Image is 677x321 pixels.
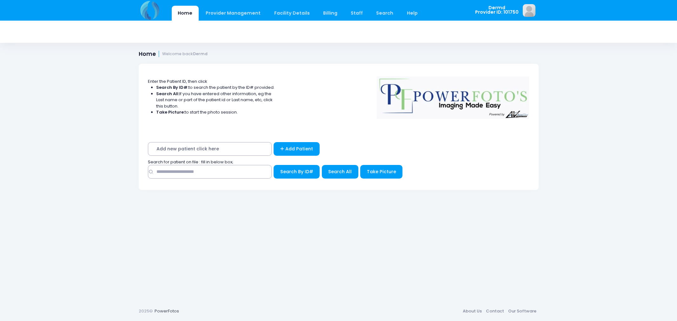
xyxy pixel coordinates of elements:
[328,168,352,175] span: Search All
[268,6,316,21] a: Facility Details
[139,51,208,57] h1: Home
[172,6,199,21] a: Home
[156,84,189,90] strong: Search By ID#:
[156,109,185,115] strong: Take Picture:
[322,165,358,179] button: Search All
[148,142,272,156] span: Add new patient click here
[475,5,519,15] span: Dermd Provider ID: 101750
[156,91,179,97] strong: Search All:
[156,91,275,109] li: If you have entered other information, eg the Last name or part of the patient id or Last name, e...
[156,84,275,91] li: to search the patient by the ID# provided.
[274,142,320,156] a: Add Patient
[162,52,208,56] small: Welcome back
[317,6,343,21] a: Billing
[484,305,506,317] a: Contact
[200,6,267,21] a: Provider Management
[139,308,153,314] span: 2025©
[360,165,402,179] button: Take Picture
[401,6,424,21] a: Help
[274,165,320,179] button: Search By ID#
[345,6,369,21] a: Staff
[506,305,539,317] a: Our Software
[148,159,233,165] span: Search for patient on file : fill in below box;
[148,78,207,84] span: Enter the Patient ID, then click
[370,6,400,21] a: Search
[156,109,275,115] li: to start the photo session.
[523,4,535,17] img: image
[367,168,396,175] span: Take Picture
[461,305,484,317] a: About Us
[155,308,179,314] a: PowerFotos
[280,168,313,175] span: Search By ID#
[374,72,532,119] img: Logo
[193,51,208,56] strong: Dermd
